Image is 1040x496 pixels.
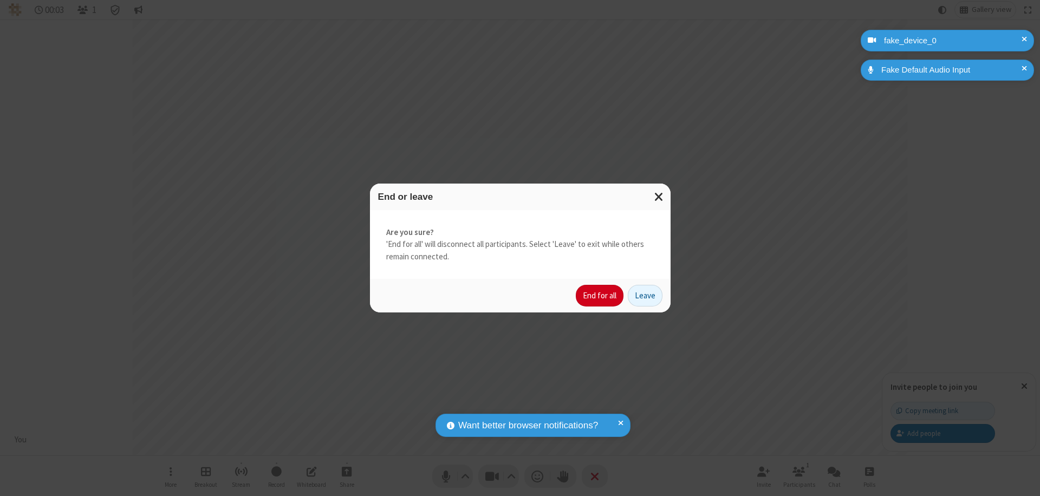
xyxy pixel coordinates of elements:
[880,35,1026,47] div: fake_device_0
[386,226,654,239] strong: Are you sure?
[378,192,662,202] h3: End or leave
[370,210,671,279] div: 'End for all' will disconnect all participants. Select 'Leave' to exit while others remain connec...
[877,64,1026,76] div: Fake Default Audio Input
[576,285,623,306] button: End for all
[648,184,671,210] button: Close modal
[628,285,662,306] button: Leave
[458,419,598,433] span: Want better browser notifications?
